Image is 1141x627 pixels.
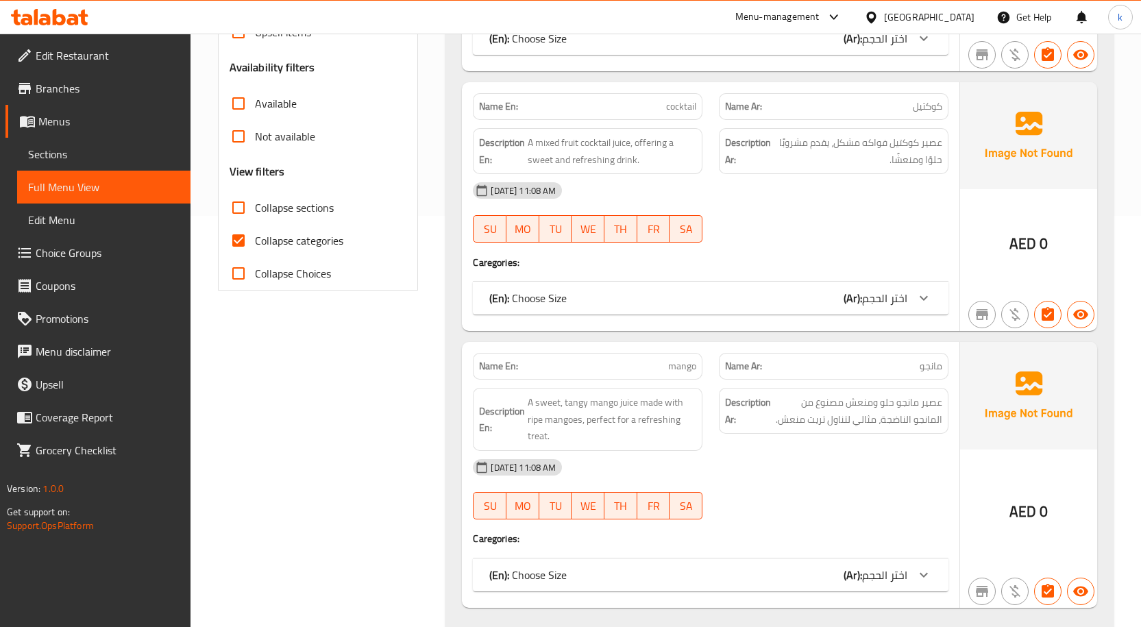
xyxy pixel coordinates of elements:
[670,492,702,519] button: SA
[968,301,996,328] button: Not branch specific item
[637,492,670,519] button: FR
[666,99,696,114] span: cocktail
[862,28,907,49] span: اختر الحجم
[38,113,180,130] span: Menus
[844,28,862,49] b: (Ar):
[473,492,506,519] button: SU
[255,232,343,249] span: Collapse categories
[920,359,942,373] span: مانجو
[473,532,948,545] h4: Caregories:
[1034,41,1062,69] button: Has choices
[485,184,561,197] span: [DATE] 11:08 AM
[28,212,180,228] span: Edit Menu
[643,219,665,239] span: FR
[255,199,334,216] span: Collapse sections
[17,171,191,204] a: Full Menu View
[5,72,191,105] a: Branches
[844,565,862,585] b: (Ar):
[577,219,599,239] span: WE
[844,288,862,308] b: (Ar):
[255,24,311,40] span: Upsell items
[1001,41,1029,69] button: Purchased item
[479,496,501,516] span: SU
[670,215,702,243] button: SA
[489,565,509,585] b: (En):
[489,30,567,47] p: Choose Size
[5,368,191,401] a: Upsell
[36,47,180,64] span: Edit Restaurant
[479,99,518,114] strong: Name En:
[479,134,525,168] strong: Description En:
[5,39,191,72] a: Edit Restaurant
[5,236,191,269] a: Choice Groups
[884,10,974,25] div: [GEOGRAPHIC_DATA]
[506,492,539,519] button: MO
[774,394,942,428] span: عصير مانجو حلو ومنعش مصنوع من المانجو الناضجة، مثالي لتناول تريت منعش.
[1118,10,1122,25] span: k
[968,578,996,605] button: Not branch specific item
[735,9,820,25] div: Menu-management
[473,215,506,243] button: SU
[528,134,696,168] span: A mixed fruit cocktail juice, offering a sweet and refreshing drink.
[572,492,604,519] button: WE
[1001,578,1029,605] button: Purchased item
[968,41,996,69] button: Not branch specific item
[913,99,942,114] span: كوكتيل
[725,359,762,373] strong: Name Ar:
[862,565,907,585] span: اختر الحجم
[1009,230,1036,257] span: AED
[668,359,696,373] span: mango
[960,82,1097,189] img: Ae5nvW7+0k+MAAAAAElFTkSuQmCC
[1067,41,1094,69] button: Available
[774,134,942,168] span: عصير كوكتيل فواكه مشكل، يقدم مشروبًا حلوًا ومنعشًا.
[489,288,509,308] b: (En):
[643,496,665,516] span: FR
[36,409,180,426] span: Coverage Report
[5,401,191,434] a: Coverage Report
[675,219,697,239] span: SA
[610,496,632,516] span: TH
[1067,301,1094,328] button: Available
[230,60,315,75] h3: Availability filters
[675,496,697,516] span: SA
[1009,498,1036,525] span: AED
[36,80,180,97] span: Branches
[539,492,572,519] button: TU
[36,343,180,360] span: Menu disclaimer
[604,492,637,519] button: TH
[489,567,567,583] p: Choose Size
[36,245,180,261] span: Choice Groups
[528,394,696,445] span: A sweet, tangy mango juice made with ripe mangoes, perfect for a refreshing treat.
[725,394,771,428] strong: Description Ar:
[572,215,604,243] button: WE
[17,138,191,171] a: Sections
[5,302,191,335] a: Promotions
[36,442,180,458] span: Grocery Checklist
[489,290,567,306] p: Choose Size
[637,215,670,243] button: FR
[473,22,948,55] div: (En): Choose Size(Ar):اختر الحجم
[17,204,191,236] a: Edit Menu
[489,28,509,49] b: (En):
[28,179,180,195] span: Full Menu View
[485,461,561,474] span: [DATE] 11:08 AM
[725,99,762,114] strong: Name Ar:
[545,219,567,239] span: TU
[255,265,331,282] span: Collapse Choices
[5,269,191,302] a: Coupons
[1040,498,1048,525] span: 0
[1001,301,1029,328] button: Purchased item
[28,146,180,162] span: Sections
[577,496,599,516] span: WE
[5,335,191,368] a: Menu disclaimer
[5,105,191,138] a: Menus
[1034,301,1062,328] button: Has choices
[479,403,525,437] strong: Description En:
[610,219,632,239] span: TH
[479,359,518,373] strong: Name En:
[512,219,534,239] span: MO
[1034,578,1062,605] button: Has choices
[36,310,180,327] span: Promotions
[545,496,567,516] span: TU
[604,215,637,243] button: TH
